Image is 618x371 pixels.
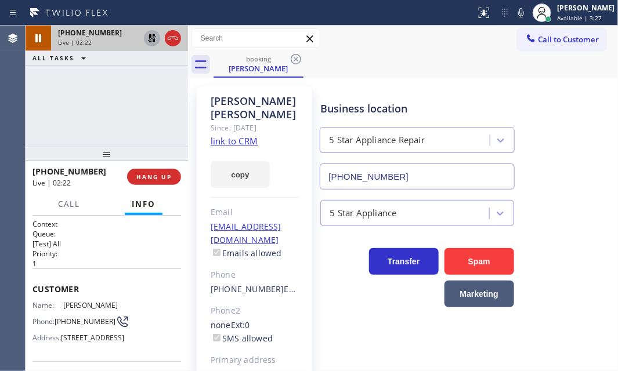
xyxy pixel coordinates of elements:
[211,354,299,367] div: Primary address
[211,283,284,294] a: [PHONE_NUMBER]
[329,134,425,147] div: 5 Star Appliance Repair
[557,3,615,13] div: [PERSON_NAME]
[132,199,156,209] span: Info
[32,259,181,268] p: 1
[32,239,181,249] p: [Test] All
[211,94,299,121] div: [PERSON_NAME] [PERSON_NAME]
[211,221,281,245] a: [EMAIL_ADDRESS][DOMAIN_NAME]
[215,63,302,74] div: [PERSON_NAME]
[32,283,181,294] span: Customer
[32,219,181,229] h1: Context
[215,52,302,77] div: Samuel Hughes
[211,333,273,344] label: SMS allowed
[32,333,61,342] span: Address:
[211,248,282,259] label: Emails allowed
[213,334,221,341] input: SMS allowed
[211,319,299,345] div: none
[32,178,71,188] span: Live | 02:22
[557,14,602,22] span: Available | 3:27
[211,304,299,318] div: Phone2
[32,166,106,177] span: [PHONE_NUMBER]
[26,51,97,65] button: ALL TASKS
[211,135,258,147] a: link to CRM
[538,34,599,45] span: Call to Customer
[192,29,320,48] input: Search
[284,283,303,294] span: Ext: 0
[444,281,514,307] button: Marketing
[231,319,250,330] span: Ext: 0
[63,301,121,310] span: [PERSON_NAME]
[320,101,514,117] div: Business location
[58,28,122,38] span: [PHONE_NUMBER]
[213,249,221,256] input: Emails allowed
[58,38,92,46] span: Live | 02:22
[144,30,160,46] button: Unhold Customer
[211,268,299,282] div: Phone
[32,54,74,62] span: ALL TASKS
[513,5,529,21] button: Mute
[55,317,115,326] span: [PHONE_NUMBER]
[215,54,302,63] div: booking
[165,30,181,46] button: Hang up
[211,161,270,188] button: copy
[32,249,181,259] h2: Priority:
[32,301,63,310] span: Name:
[51,193,87,216] button: Call
[330,206,396,220] div: 5 Star Appliance
[369,248,439,275] button: Transfer
[444,248,514,275] button: Spam
[127,169,181,185] button: HANG UP
[320,163,514,190] input: Phone Number
[58,199,80,209] span: Call
[136,173,172,181] span: HANG UP
[211,206,299,219] div: Email
[518,28,606,50] button: Call to Customer
[32,317,55,326] span: Phone:
[32,229,181,239] h2: Queue:
[211,121,299,134] div: Since: [DATE]
[61,333,124,342] span: [STREET_ADDRESS]
[125,193,162,216] button: Info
